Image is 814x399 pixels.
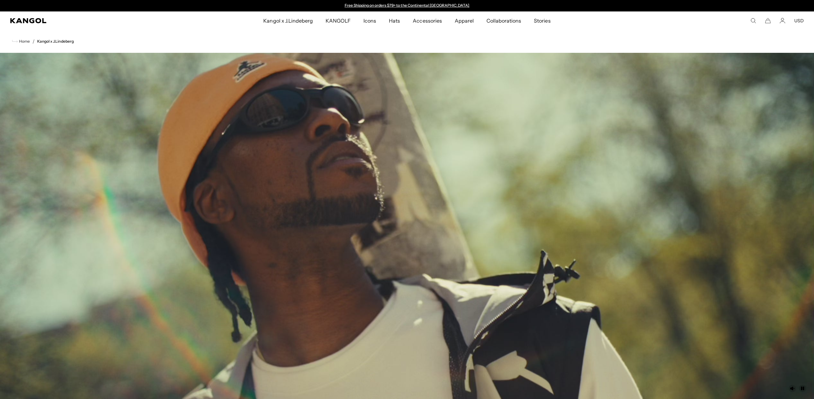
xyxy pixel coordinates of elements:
[528,11,557,30] a: Stories
[765,18,771,24] button: Cart
[534,11,550,30] span: Stories
[10,18,175,23] a: Kangol
[319,11,357,30] a: KANGOLF
[455,11,474,30] span: Apparel
[448,11,480,30] a: Apparel
[345,3,470,8] a: Free Shipping on orders $79+ to the Continental [GEOGRAPHIC_DATA]
[18,39,30,44] span: Home
[480,11,528,30] a: Collaborations
[12,38,30,44] a: Home
[789,385,796,392] button: Unmute
[389,11,400,30] span: Hats
[357,11,383,30] a: Icons
[413,11,442,30] span: Accessories
[263,11,313,30] span: Kangol x J.Lindeberg
[780,18,785,24] a: Account
[341,3,473,8] div: 1 of 2
[799,385,806,392] button: Pause
[383,11,406,30] a: Hats
[326,11,351,30] span: KANGOLF
[341,3,473,8] div: Announcement
[750,18,756,24] summary: Search here
[363,11,376,30] span: Icons
[486,11,521,30] span: Collaborations
[37,39,74,44] a: Kangol x J.Lindeberg
[794,18,804,24] button: USD
[257,11,319,30] a: Kangol x J.Lindeberg
[30,38,35,45] li: /
[341,3,473,8] slideshow-component: Announcement bar
[406,11,448,30] a: Accessories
